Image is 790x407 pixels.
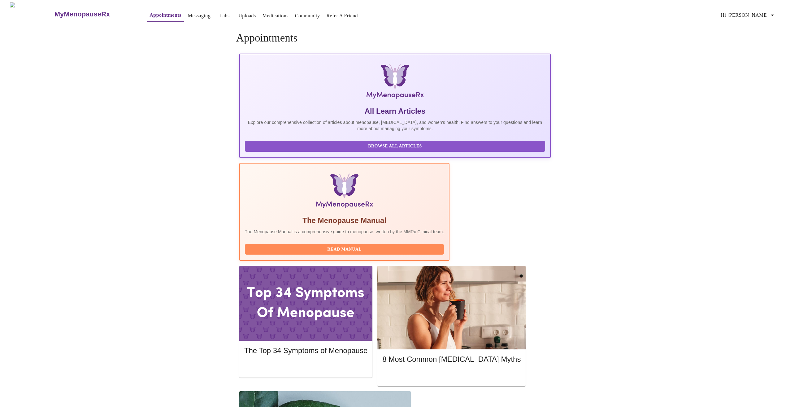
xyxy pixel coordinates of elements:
[250,363,361,371] span: Read More
[293,10,323,22] button: Community
[295,11,320,20] a: Community
[147,9,184,22] button: Appointments
[236,32,554,44] h4: Appointments
[245,229,444,235] p: The Menopause Manual is a comprehensive guide to menopause, written by the MMRx Clinical team.
[245,106,545,116] h5: All Learn Articles
[260,10,291,22] button: Medications
[263,11,289,20] a: Medications
[382,354,521,364] h5: 8 Most Common [MEDICAL_DATA] Myths
[236,10,258,22] button: Uploads
[244,364,369,369] a: Read More
[382,372,522,377] a: Read More
[251,142,539,150] span: Browse All Articles
[388,371,514,379] span: Read More
[215,10,234,22] button: Labs
[276,173,412,211] img: Menopause Manual
[251,246,438,253] span: Read Manual
[245,246,446,252] a: Read Manual
[326,11,358,20] a: Refer a Friend
[245,216,444,225] h5: The Menopause Manual
[54,3,135,25] a: MyMenopauseRx
[245,119,545,132] p: Explore our comprehensive collection of articles about menopause, [MEDICAL_DATA], and women's hea...
[382,370,521,381] button: Read More
[245,244,444,255] button: Read Manual
[292,64,498,101] img: MyMenopauseRx Logo
[185,10,213,22] button: Messaging
[718,9,779,21] button: Hi [PERSON_NAME]
[219,11,230,20] a: Labs
[244,346,367,356] h5: The Top 34 Symptoms of Menopause
[188,11,211,20] a: Messaging
[244,361,367,372] button: Read More
[238,11,256,20] a: Uploads
[245,143,547,148] a: Browse All Articles
[721,11,776,20] span: Hi [PERSON_NAME]
[150,11,181,20] a: Appointments
[324,10,360,22] button: Refer a Friend
[245,141,545,152] button: Browse All Articles
[10,2,54,26] img: MyMenopauseRx Logo
[54,10,110,18] h3: MyMenopauseRx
